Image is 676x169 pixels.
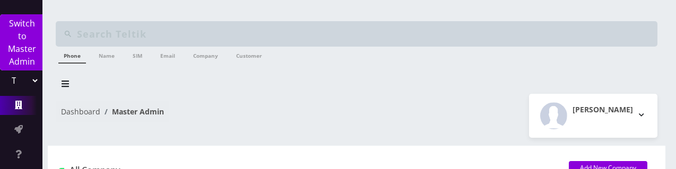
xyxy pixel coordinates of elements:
a: SIM [127,47,148,63]
a: Dashboard [61,106,100,117]
a: Company [188,47,223,63]
a: Customer [231,47,267,63]
a: Phone [58,47,86,64]
nav: breadcrumb [56,101,349,131]
button: [PERSON_NAME] [529,94,657,138]
input: Search Teltik [77,24,655,44]
a: Name [93,47,120,63]
h2: [PERSON_NAME] [573,105,633,114]
a: Email [155,47,180,63]
li: Master Admin [100,106,164,117]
